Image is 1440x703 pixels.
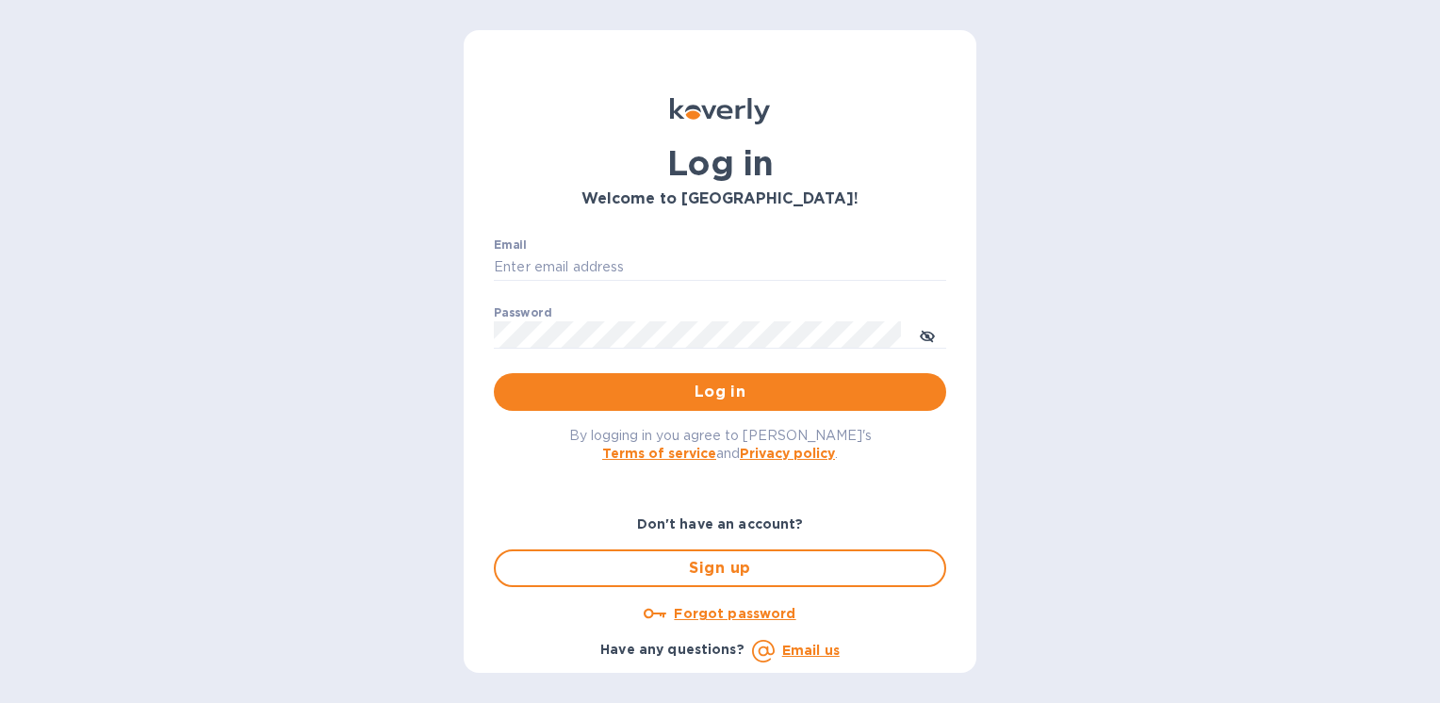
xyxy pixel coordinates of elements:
[908,316,946,353] button: toggle password visibility
[670,98,770,124] img: Koverly
[494,190,946,208] h3: Welcome to [GEOGRAPHIC_DATA]!
[637,516,804,531] b: Don't have an account?
[494,373,946,411] button: Log in
[782,643,840,658] a: Email us
[494,307,551,319] label: Password
[494,143,946,183] h1: Log in
[674,606,795,621] u: Forgot password
[602,446,716,461] a: Terms of service
[494,253,946,282] input: Enter email address
[494,549,946,587] button: Sign up
[511,557,929,580] span: Sign up
[494,239,527,251] label: Email
[509,381,931,403] span: Log in
[600,642,745,657] b: Have any questions?
[740,446,835,461] a: Privacy policy
[569,428,872,461] span: By logging in you agree to [PERSON_NAME]'s and .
